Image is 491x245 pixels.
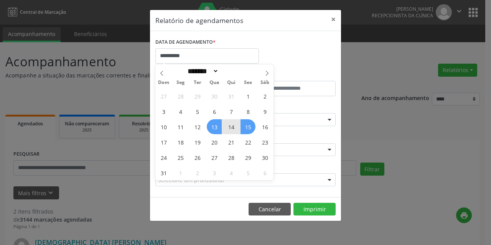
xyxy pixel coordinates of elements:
span: Setembro 2, 2025 [190,165,205,180]
span: Julho 30, 2025 [207,89,222,104]
span: Julho 27, 2025 [156,89,171,104]
button: Close [326,10,341,29]
input: Year [219,67,244,75]
span: Agosto 30, 2025 [257,150,272,165]
span: Sex [240,80,257,85]
span: Agosto 5, 2025 [190,104,205,119]
span: Agosto 10, 2025 [156,119,171,134]
span: Setembro 5, 2025 [241,165,255,180]
button: Imprimir [293,203,336,216]
select: Month [185,67,219,75]
span: Julho 28, 2025 [173,89,188,104]
span: Julho 29, 2025 [190,89,205,104]
span: Agosto 6, 2025 [207,104,222,119]
span: Agosto 19, 2025 [190,135,205,150]
span: Agosto 28, 2025 [224,150,239,165]
span: Agosto 21, 2025 [224,135,239,150]
span: Agosto 7, 2025 [224,104,239,119]
label: ATÉ [247,69,336,81]
span: Agosto 23, 2025 [257,135,272,150]
span: Sáb [257,80,274,85]
span: Agosto 4, 2025 [173,104,188,119]
span: Agosto 11, 2025 [173,119,188,134]
span: Agosto 25, 2025 [173,150,188,165]
span: Agosto 31, 2025 [156,165,171,180]
span: Agosto 12, 2025 [190,119,205,134]
span: Agosto 15, 2025 [241,119,255,134]
span: Agosto 14, 2025 [224,119,239,134]
span: Agosto 13, 2025 [207,119,222,134]
span: Agosto 1, 2025 [241,89,255,104]
span: Julho 31, 2025 [224,89,239,104]
span: Agosto 17, 2025 [156,135,171,150]
span: Setembro 6, 2025 [257,165,272,180]
span: Agosto 3, 2025 [156,104,171,119]
label: DATA DE AGENDAMENTO [155,36,216,48]
button: Cancelar [249,203,291,216]
span: Agosto 8, 2025 [241,104,255,119]
span: Agosto 16, 2025 [257,119,272,134]
span: Agosto 26, 2025 [190,150,205,165]
span: Selecione um profissional [158,176,224,184]
span: Agosto 20, 2025 [207,135,222,150]
span: Agosto 9, 2025 [257,104,272,119]
span: Qui [223,80,240,85]
span: Setembro 1, 2025 [173,165,188,180]
span: Agosto 22, 2025 [241,135,255,150]
span: Agosto 29, 2025 [241,150,255,165]
span: Ter [189,80,206,85]
span: Setembro 4, 2025 [224,165,239,180]
span: Agosto 2, 2025 [257,89,272,104]
h5: Relatório de agendamentos [155,15,243,25]
span: Agosto 27, 2025 [207,150,222,165]
span: Agosto 24, 2025 [156,150,171,165]
span: Setembro 3, 2025 [207,165,222,180]
span: Agosto 18, 2025 [173,135,188,150]
span: Dom [155,80,172,85]
span: Seg [172,80,189,85]
span: Qua [206,80,223,85]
